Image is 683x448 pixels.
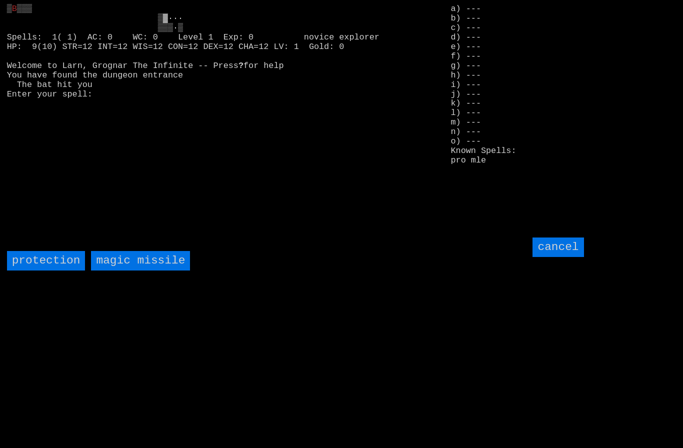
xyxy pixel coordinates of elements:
[91,251,190,270] input: magic missile
[12,4,17,13] font: B
[7,251,85,270] input: protection
[7,4,437,228] larn: ▒ ▒▒▒ ▒▓··· ▒▒▒·▒ Spells: 1( 1) AC: 0 WC: 0 Level 1 Exp: 0 novice explorer HP: 9(10) STR=12 INT=1...
[451,4,676,139] stats: a) --- b) --- c) --- d) --- e) --- f) --- g) --- h) --- i) --- j) --- k) --- l) --- m) --- n) ---...
[238,61,243,70] b: ?
[532,237,583,257] input: cancel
